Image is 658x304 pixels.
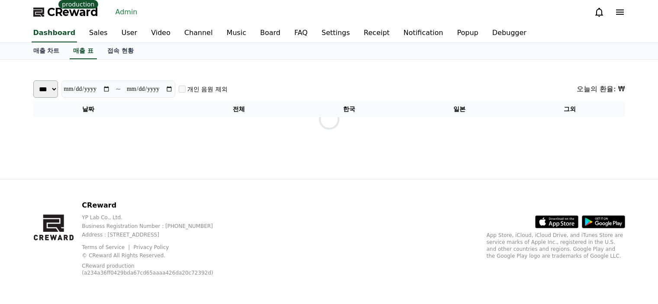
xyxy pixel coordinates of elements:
p: CReward [82,200,234,211]
p: YP Lab Co., Ltd. [82,214,234,221]
a: Dashboard [32,24,77,42]
th: 한국 [294,101,404,117]
th: 일본 [404,101,514,117]
a: FAQ [287,24,315,42]
a: CReward [33,5,98,19]
p: © CReward All Rights Reserved. [82,252,234,259]
th: 날짜 [33,101,144,117]
a: 매출 차트 [26,43,67,59]
th: 그외 [514,101,625,117]
a: 접속 현황 [100,43,141,59]
p: App Store, iCloud, iCloud Drive, and iTunes Store are service marks of Apple Inc., registered in ... [487,232,625,259]
a: Receipt [357,24,397,42]
a: Board [253,24,287,42]
th: 전체 [183,101,294,117]
p: CReward production (a234a36ff0429bda67cd65aaaa426da20c72392d) [82,262,220,276]
a: Sales [82,24,115,42]
p: Business Registration Number : [PHONE_NUMBER] [82,223,234,230]
a: 매출 표 [70,43,97,59]
a: Settings [315,24,357,42]
a: Admin [112,5,141,19]
span: CReward [47,5,98,19]
a: Debugger [485,24,533,42]
a: User [115,24,144,42]
a: Video [144,24,177,42]
a: Channel [177,24,220,42]
a: Popup [450,24,485,42]
a: Terms of Service [82,244,131,250]
a: Privacy Policy [134,244,169,250]
a: Music [220,24,254,42]
a: Notification [397,24,450,42]
p: Address : [STREET_ADDRESS] [82,231,234,238]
